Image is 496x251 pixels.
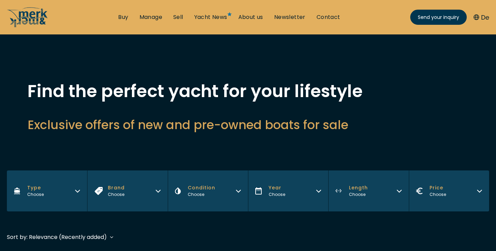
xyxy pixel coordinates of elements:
[430,191,446,198] div: Choose
[118,13,128,21] a: Buy
[274,13,306,21] a: Newsletter
[418,14,459,21] span: Send your inquiry
[328,170,409,211] button: LengthChoose
[108,184,125,191] span: Brand
[87,170,167,211] button: BrandChoose
[139,13,162,21] a: Manage
[27,184,44,191] span: Type
[194,13,227,21] a: Yacht News
[410,10,467,25] a: Send your inquiry
[188,191,215,198] div: Choose
[28,116,468,133] h2: Exclusive offers of new and pre-owned boats for sale
[474,13,489,22] button: De
[248,170,328,211] button: YearChoose
[168,170,248,211] button: ConditionChoose
[269,191,285,198] div: Choose
[27,191,44,198] div: Choose
[349,184,368,191] span: Length
[108,191,125,198] div: Choose
[349,191,368,198] div: Choose
[188,184,215,191] span: Condition
[7,233,107,241] div: Sort by: Relevance (Recently added)
[409,170,489,211] button: PriceChoose
[269,184,285,191] span: Year
[430,184,446,191] span: Price
[317,13,340,21] a: Contact
[173,13,183,21] a: Sell
[7,170,87,211] button: TypeChoose
[238,13,263,21] a: About us
[28,83,468,100] h1: Find the perfect yacht for your lifestyle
